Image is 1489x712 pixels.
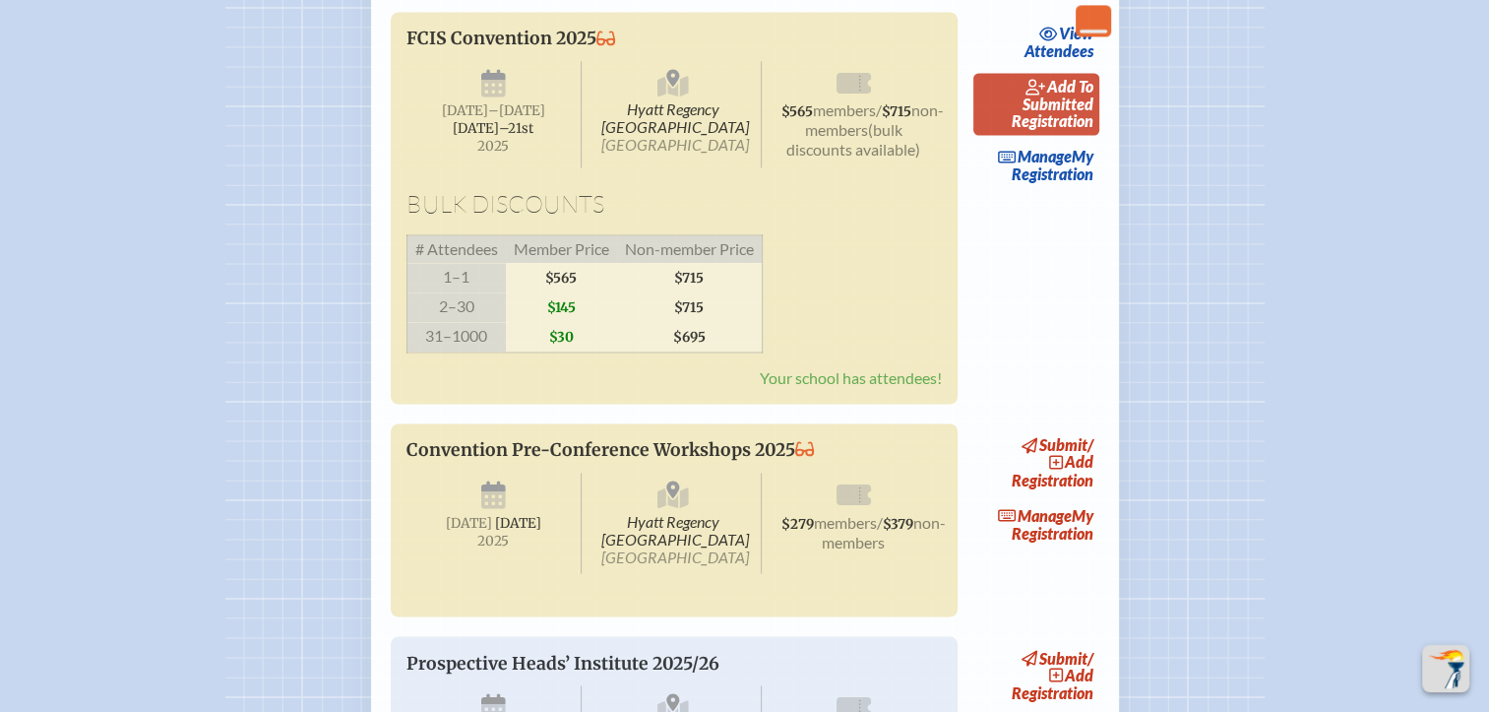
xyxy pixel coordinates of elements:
span: Member Price [506,234,617,263]
span: $715 [617,263,763,292]
span: $715 [617,292,763,322]
span: $565 [506,263,617,292]
span: # Attendees [406,234,506,263]
span: (bulk discounts available) [786,120,920,159]
span: members [813,100,876,119]
span: $279 [781,515,814,532]
span: 1–1 [406,263,506,292]
span: Manage [998,505,1072,524]
span: Your school has attendees! [760,368,942,387]
button: Scroll Top [1422,645,1469,692]
a: submit/addRegistration [1007,644,1099,706]
span: [GEOGRAPHIC_DATA] [601,135,749,154]
p: FCIS Convention 2025 [406,28,902,49]
span: $565 [781,103,813,120]
span: submit [1039,648,1087,667]
span: 2025 [422,533,566,548]
p: Prospective Heads’ Institute 2025/26 [406,652,902,674]
span: [DATE] [446,514,492,531]
span: 2–30 [406,292,506,322]
span: non-members [805,100,944,139]
span: add [1065,665,1093,683]
a: ManageMy Registration [973,501,1099,547]
span: / [1087,435,1093,454]
span: 2025 [422,139,566,154]
h1: Bulk Discounts [406,191,942,219]
img: To the top [1426,649,1465,688]
span: Manage [998,147,1072,165]
span: / [1087,648,1093,667]
span: view [1059,24,1093,42]
a: viewAttendees [1020,20,1099,65]
a: add to submittedRegistration [973,73,1099,135]
a: submit/addRegistration [1007,431,1099,493]
span: / [877,512,883,531]
span: [DATE] [442,102,488,119]
span: Hyatt Regency [GEOGRAPHIC_DATA] [586,61,762,167]
span: / [876,100,882,119]
p: Convention Pre-Conference Workshops 2025 [406,439,902,461]
span: add to submitted [1023,77,1093,113]
span: $695 [617,322,763,353]
span: Non-member Price [617,234,763,263]
span: –[DATE] [488,102,545,119]
a: ManageMy Registration [973,143,1099,188]
span: 31–1000 [406,322,506,353]
span: [DATE]–⁠21st [453,120,533,137]
span: members [814,512,877,531]
span: non-members [822,512,946,550]
span: [GEOGRAPHIC_DATA] [601,547,749,565]
span: $145 [506,292,617,322]
span: add [1065,452,1093,471]
span: [DATE] [495,514,541,531]
span: $30 [506,322,617,353]
span: $715 [882,103,911,120]
span: $379 [883,515,913,532]
span: submit [1039,435,1087,454]
span: Hyatt Regency [GEOGRAPHIC_DATA] [586,473,762,573]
